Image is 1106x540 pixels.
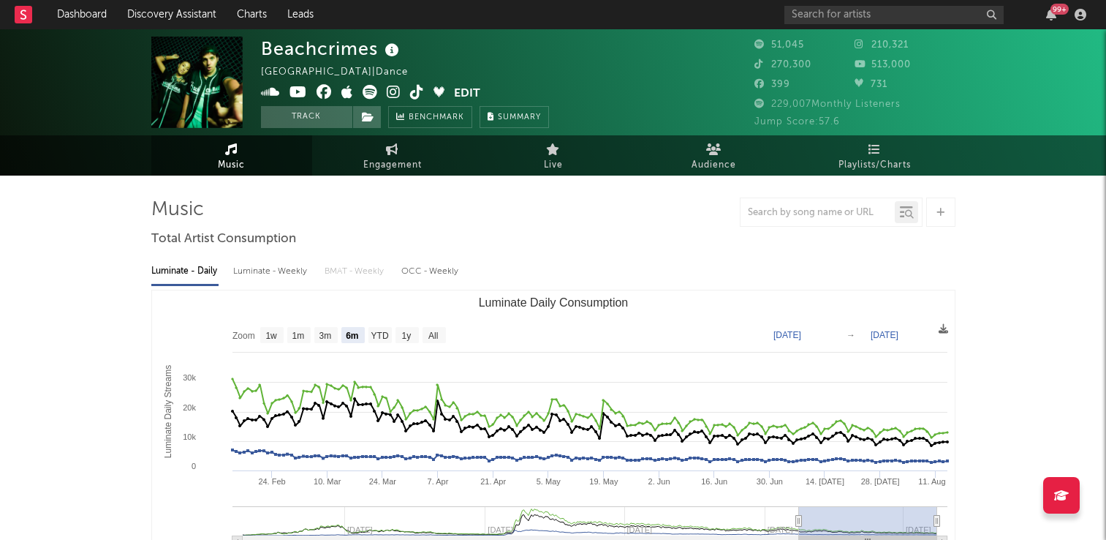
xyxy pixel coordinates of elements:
text: → [846,330,855,340]
text: Luminate Daily Consumption [478,296,628,309]
a: Live [473,135,634,176]
span: Jump Score: 57.6 [754,117,840,127]
text: 30. Jun [756,477,782,486]
div: OCC - Weekly [401,259,460,284]
text: 6m [346,331,358,341]
text: 19. May [589,477,618,486]
span: 399 [754,80,790,89]
text: Luminate Daily Streams [163,365,173,458]
span: Summary [498,113,541,121]
button: 99+ [1046,9,1056,20]
span: 731 [855,80,887,89]
text: Zoom [232,331,255,341]
text: 20k [183,403,196,412]
button: Track [261,106,352,128]
div: Beachcrimes [261,37,403,61]
a: Engagement [312,135,473,176]
span: 513,000 [855,60,911,70]
span: 210,321 [855,40,909,50]
a: Playlists/Charts [795,135,955,176]
button: Edit [454,85,480,103]
text: 24. Feb [258,477,285,486]
a: Audience [634,135,795,176]
text: 7. Apr [427,477,448,486]
input: Search by song name or URL [741,207,895,219]
text: 3m [319,331,331,341]
span: 51,045 [754,40,804,50]
a: Music [151,135,312,176]
input: Search for artists [784,6,1004,24]
text: 2. Jun [648,477,670,486]
span: Benchmark [409,109,464,127]
text: 1m [292,331,304,341]
text: [DATE] [871,330,898,340]
span: 270,300 [754,60,811,70]
text: 30k [183,373,196,382]
text: 16. Jun [701,477,727,486]
text: 11. Aug [918,477,945,486]
text: 10k [183,432,196,441]
span: Engagement [363,157,422,174]
span: Playlists/Charts [838,157,911,174]
text: 14. [DATE] [806,477,844,486]
span: 229,007 Monthly Listeners [754,100,901,109]
span: Music [218,157,245,174]
span: Live [544,157,563,174]
text: 21. Apr [480,477,506,486]
div: 99 + [1050,4,1069,15]
button: Summary [480,106,549,128]
text: 0 [191,462,195,470]
text: 24. Mar [368,477,396,486]
text: 10. Mar [314,477,341,486]
text: 5. May [536,477,561,486]
span: Audience [692,157,736,174]
span: Total Artist Consumption [151,230,296,248]
a: Benchmark [388,106,472,128]
text: All [428,331,437,341]
text: 1w [265,331,277,341]
text: YTD [371,331,388,341]
div: Luminate - Daily [151,259,219,284]
div: [GEOGRAPHIC_DATA] | Dance [261,64,425,81]
text: [DATE] [773,330,801,340]
text: 28. [DATE] [860,477,899,486]
text: 1y [401,331,411,341]
div: Luminate - Weekly [233,259,310,284]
